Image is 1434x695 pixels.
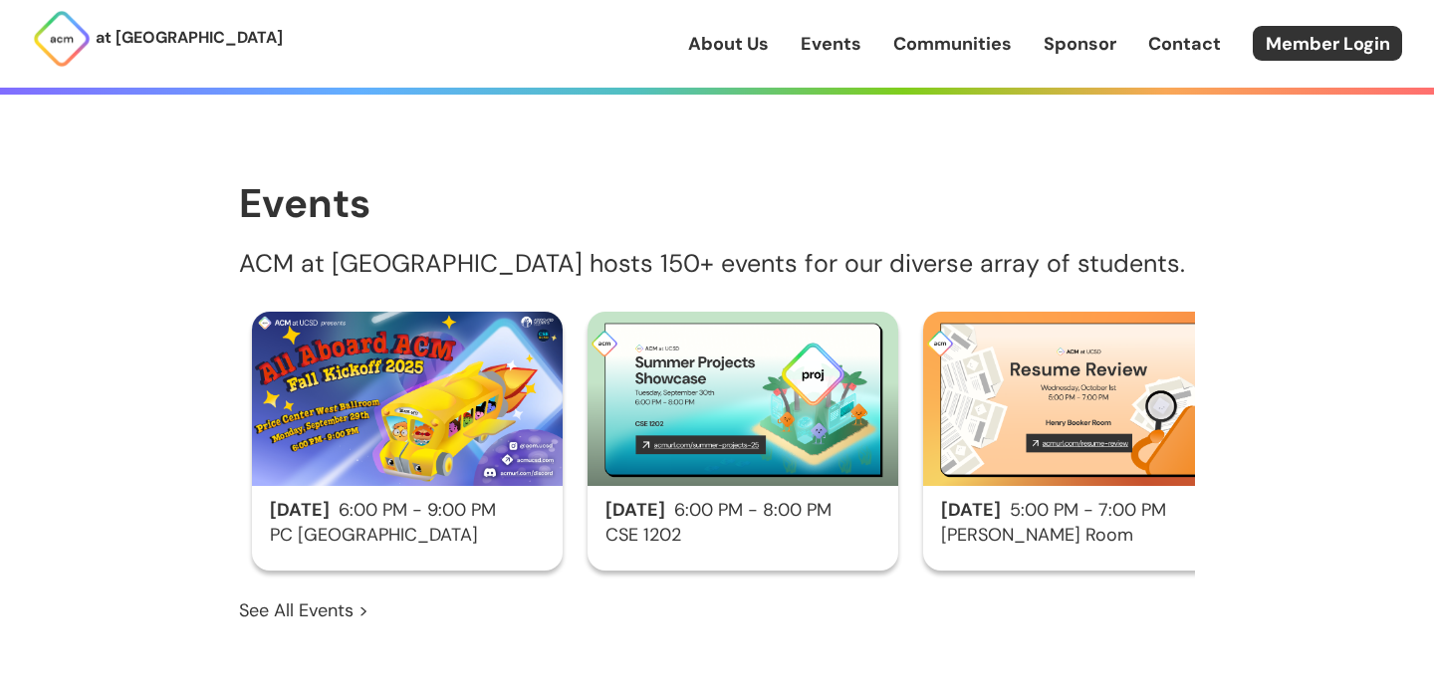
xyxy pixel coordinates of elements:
a: Member Login [1253,26,1402,61]
img: ACM Logo [32,9,92,69]
a: About Us [688,31,769,57]
span: [DATE] [941,498,1001,522]
a: Sponsor [1044,31,1116,57]
p: ACM at [GEOGRAPHIC_DATA] hosts 150+ events for our diverse array of students. [239,251,1195,277]
h3: CSE 1202 [588,526,898,546]
span: [DATE] [605,498,665,522]
a: Contact [1148,31,1221,57]
h2: 6:00 PM - 9:00 PM [252,501,563,521]
h1: Events [239,181,1195,225]
h3: PC [GEOGRAPHIC_DATA] [252,526,563,546]
a: See All Events > [239,597,368,623]
h2: 5:00 PM - 7:00 PM [923,501,1234,521]
a: at [GEOGRAPHIC_DATA] [32,9,283,69]
p: at [GEOGRAPHIC_DATA] [96,25,283,51]
span: [DATE] [270,498,330,522]
img: Fall Kickoff [252,312,563,486]
img: Resume Review [923,312,1234,486]
img: Summer Projects Showcase [588,312,898,486]
a: Communities [893,31,1012,57]
a: Events [801,31,861,57]
h2: 6:00 PM - 8:00 PM [588,501,898,521]
h3: [PERSON_NAME] Room [923,526,1234,546]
